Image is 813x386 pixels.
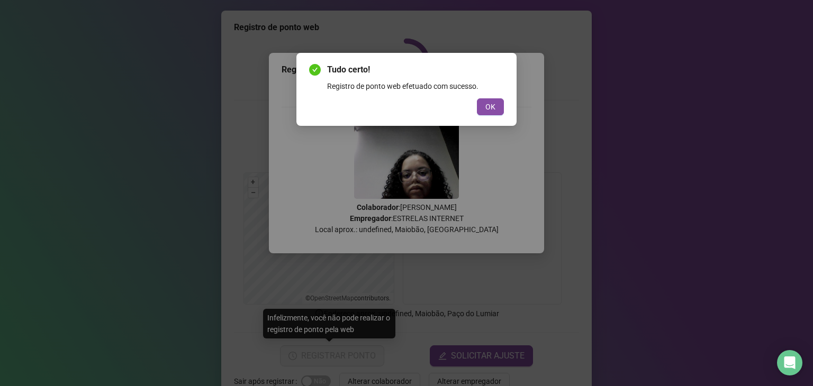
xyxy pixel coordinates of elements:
[327,80,504,92] div: Registro de ponto web efetuado com sucesso.
[485,101,495,113] span: OK
[477,98,504,115] button: OK
[327,63,504,76] span: Tudo certo!
[777,350,802,375] div: Open Intercom Messenger
[309,64,321,76] span: check-circle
